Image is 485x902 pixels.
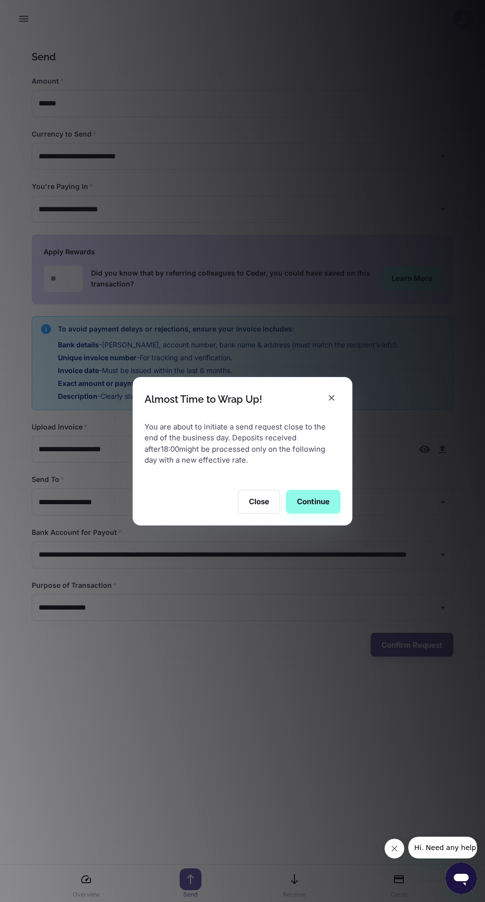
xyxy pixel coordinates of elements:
[145,422,340,466] p: You are about to initiate a send request close to the end of the business day. Deposits received ...
[238,490,280,514] button: Close
[145,393,262,405] div: Almost Time to Wrap Up!
[286,490,340,514] button: Continue
[445,862,477,894] iframe: Button to launch messaging window
[385,839,404,858] iframe: Close message
[6,7,71,15] span: Hi. Need any help?
[408,837,477,858] iframe: Message from company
